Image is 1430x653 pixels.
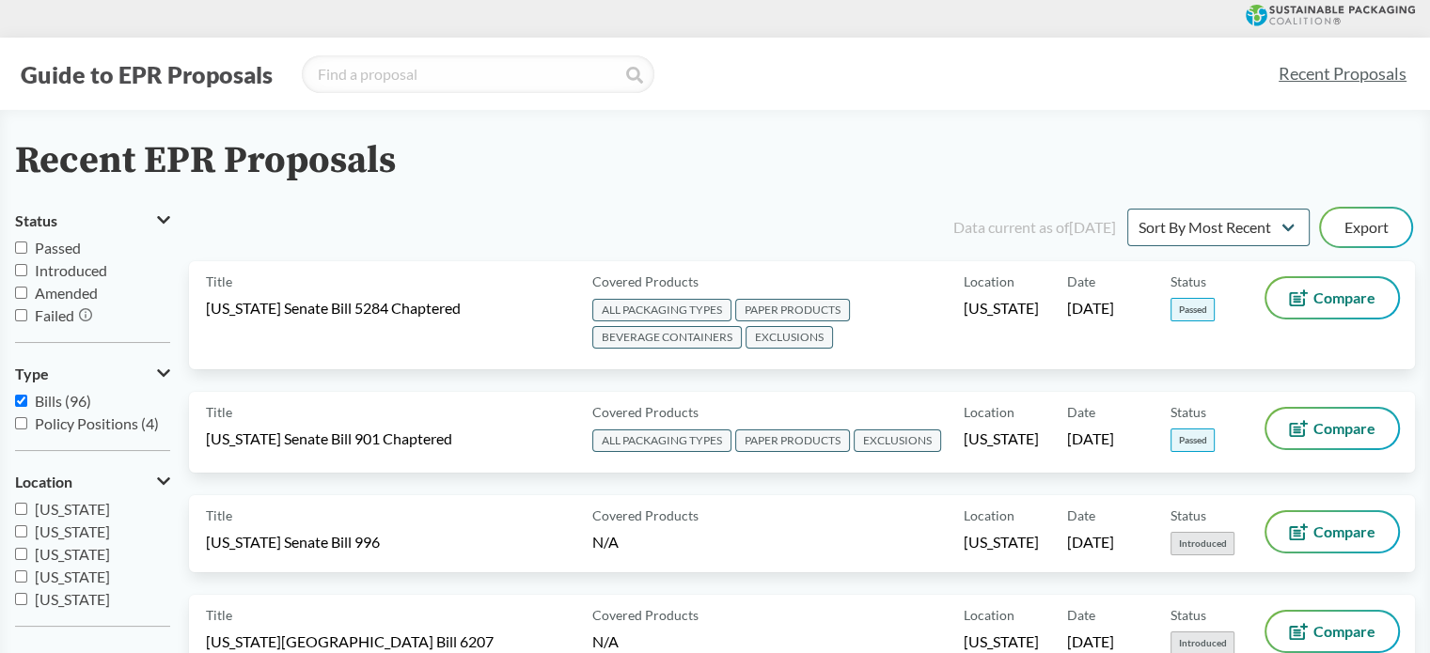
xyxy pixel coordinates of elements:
[964,631,1039,652] span: [US_STATE]
[35,261,107,279] span: Introduced
[15,241,27,254] input: Passed
[735,299,850,321] span: PAPER PRODUCTS
[206,402,232,422] span: Title
[15,212,57,229] span: Status
[1313,524,1375,539] span: Compare
[964,505,1014,525] span: Location
[15,593,27,605] input: [US_STATE]
[206,605,232,625] span: Title
[35,545,110,563] span: [US_STATE]
[746,326,833,349] span: EXCLUSIONS
[15,365,49,382] span: Type
[1067,428,1114,449] span: [DATE]
[1171,402,1206,422] span: Status
[1067,631,1114,652] span: [DATE]
[15,503,27,515] input: [US_STATE]
[15,59,278,89] button: Guide to EPR Proposals
[592,429,731,452] span: ALL PACKAGING TYPES
[15,140,396,182] h2: Recent EPR Proposals
[35,392,91,410] span: Bills (96)
[15,309,27,321] input: Failed
[592,402,699,422] span: Covered Products
[1067,298,1114,319] span: [DATE]
[15,525,27,537] input: [US_STATE]
[964,272,1014,291] span: Location
[1067,402,1095,422] span: Date
[1313,290,1375,305] span: Compare
[206,631,494,652] span: [US_STATE][GEOGRAPHIC_DATA] Bill 6207
[964,532,1039,552] span: [US_STATE]
[15,395,27,407] input: Bills (96)
[964,402,1014,422] span: Location
[1171,428,1215,452] span: Passed
[1171,298,1215,321] span: Passed
[302,55,654,93] input: Find a proposal
[35,567,110,585] span: [US_STATE]
[592,632,619,650] span: N/A
[206,272,232,291] span: Title
[1266,278,1398,318] button: Compare
[35,414,159,432] span: Policy Positions (4)
[1067,505,1095,525] span: Date
[35,306,74,324] span: Failed
[953,216,1116,239] div: Data current as of [DATE]
[35,522,110,540] span: [US_STATE]
[15,417,27,429] input: Policy Positions (4)
[15,358,170,390] button: Type
[1313,624,1375,639] span: Compare
[1171,272,1206,291] span: Status
[964,605,1014,625] span: Location
[592,505,699,525] span: Covered Products
[35,239,81,257] span: Passed
[15,474,72,490] span: Location
[1171,505,1206,525] span: Status
[854,429,941,452] span: EXCLUSIONS
[964,298,1039,319] span: [US_STATE]
[1270,53,1415,95] a: Recent Proposals
[206,298,461,319] span: [US_STATE] Senate Bill 5284 Chaptered
[592,272,699,291] span: Covered Products
[592,326,742,349] span: BEVERAGE CONTAINERS
[15,205,170,237] button: Status
[15,570,27,583] input: [US_STATE]
[15,466,170,498] button: Location
[592,605,699,625] span: Covered Products
[15,548,27,560] input: [US_STATE]
[1313,421,1375,436] span: Compare
[1321,209,1411,246] button: Export
[35,590,110,608] span: [US_STATE]
[206,505,232,525] span: Title
[1266,612,1398,651] button: Compare
[206,532,380,552] span: [US_STATE] Senate Bill 996
[35,500,110,518] span: [US_STATE]
[964,428,1039,449] span: [US_STATE]
[15,287,27,299] input: Amended
[1171,532,1234,555] span: Introduced
[1067,532,1114,552] span: [DATE]
[735,429,850,452] span: PAPER PRODUCTS
[592,299,731,321] span: ALL PACKAGING TYPES
[1266,409,1398,448] button: Compare
[1266,512,1398,552] button: Compare
[35,284,98,302] span: Amended
[1171,605,1206,625] span: Status
[15,264,27,276] input: Introduced
[206,428,452,449] span: [US_STATE] Senate Bill 901 Chaptered
[1067,272,1095,291] span: Date
[592,533,619,551] span: N/A
[1067,605,1095,625] span: Date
